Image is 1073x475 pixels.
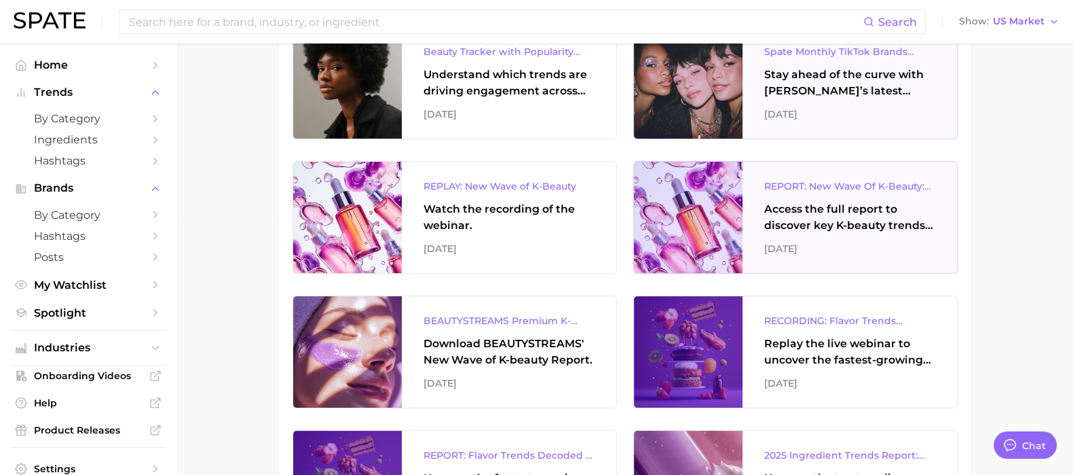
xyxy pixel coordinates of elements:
div: [DATE] [764,241,935,257]
img: SPATE [14,12,86,29]
div: [DATE] [423,375,595,391]
span: Hashtags [34,154,143,167]
div: RECORDING: Flavor Trends Decoded - What's New & What's Next According to TikTok & Google [764,313,935,329]
a: REPLAY: New Wave of K-BeautyWatch the recording of the webinar.[DATE] [293,161,617,274]
a: Hashtags [11,226,166,247]
div: Beauty Tracker with Popularity Index [423,43,595,60]
span: Ingredients [34,133,143,146]
a: Ingredients [11,129,166,150]
div: [DATE] [764,106,935,122]
input: Search here for a brand, industry, or ingredient [128,10,863,33]
a: BEAUTYSTREAMS Premium K-beauty Trends ReportDownload BEAUTYSTREAMS' New Wave of K-beauty Report.[... [293,296,617,408]
div: [DATE] [764,375,935,391]
div: REPORT: New Wave Of K-Beauty: [GEOGRAPHIC_DATA]’s Trending Innovations In Skincare & Color Cosmetics [764,178,935,194]
span: Hashtags [34,230,143,243]
a: Hashtags [11,150,166,171]
a: RECORDING: Flavor Trends Decoded - What's New & What's Next According to TikTok & GoogleReplay th... [633,296,958,408]
span: by Category [34,112,143,125]
a: by Category [11,108,166,129]
span: My Watchlist [34,279,143,292]
span: Industries [34,342,143,354]
span: by Category [34,209,143,222]
div: Spate Monthly TikTok Brands Tracker [764,43,935,60]
span: US Market [993,18,1044,25]
span: Onboarding Videos [34,370,143,382]
div: BEAUTYSTREAMS Premium K-beauty Trends Report [423,313,595,329]
a: Posts [11,247,166,268]
button: Trends [11,82,166,103]
div: 2025 Ingredient Trends Report: The Ingredients Defining Beauty in [DATE] [764,447,935,463]
span: Help [34,397,143,409]
a: Product Releases [11,420,166,440]
a: Spate Monthly TikTok Brands TrackerStay ahead of the curve with [PERSON_NAME]’s latest monthly tr... [633,27,958,139]
div: REPLAY: New Wave of K-Beauty [423,178,595,194]
div: Watch the recording of the webinar. [423,201,595,234]
a: My Watchlist [11,275,166,296]
div: REPORT: Flavor Trends Decoded - What's New & What's Next According to TikTok & Google [423,447,595,463]
div: Access the full report to discover key K-beauty trends influencing [DATE] beauty market [764,201,935,234]
a: REPORT: New Wave Of K-Beauty: [GEOGRAPHIC_DATA]’s Trending Innovations In Skincare & Color Cosmet... [633,161,958,274]
a: Home [11,54,166,75]
a: Onboarding Videos [11,366,166,386]
a: Spotlight [11,302,166,323]
div: Download BEAUTYSTREAMS' New Wave of K-beauty Report. [423,336,595,368]
div: [DATE] [423,106,595,122]
span: Trends [34,86,143,99]
a: Beauty Tracker with Popularity IndexUnderstand which trends are driving engagement across platfor... [293,27,617,139]
div: Understand which trends are driving engagement across platforms in the skin, hair, makeup, and fr... [423,67,595,99]
div: [DATE] [423,241,595,257]
div: Stay ahead of the curve with [PERSON_NAME]’s latest monthly tracker, spotlighting the fastest-gro... [764,67,935,99]
button: Industries [11,338,166,358]
button: ShowUS Market [956,13,1063,31]
div: Replay the live webinar to uncover the fastest-growing flavor trends and what they signal about e... [764,336,935,368]
span: Posts [34,251,143,264]
span: Show [959,18,989,25]
span: Brands [34,182,143,194]
a: Help [11,393,166,413]
span: Settings [34,463,143,475]
span: Spotlight [34,306,143,319]
span: Product Releases [34,424,143,436]
span: Home [34,58,143,71]
button: Brands [11,178,166,198]
a: by Category [11,205,166,226]
span: Search [878,16,917,29]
